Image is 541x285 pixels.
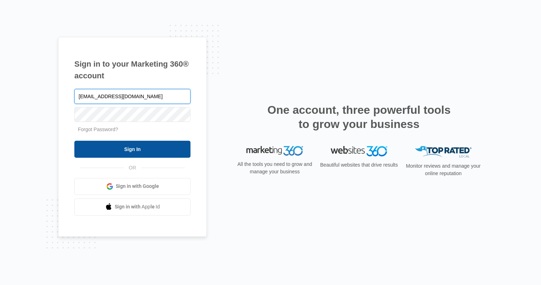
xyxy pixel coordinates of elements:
[246,146,303,156] img: Marketing 360
[74,199,190,216] a: Sign in with Apple Id
[404,162,483,177] p: Monitor reviews and manage your online reputation
[74,178,190,195] a: Sign in with Google
[265,103,453,131] h2: One account, three powerful tools to grow your business
[74,58,190,82] h1: Sign in to your Marketing 360® account
[331,146,387,156] img: Websites 360
[124,164,141,172] span: OR
[74,141,190,158] input: Sign In
[78,127,118,132] a: Forgot Password?
[74,89,190,104] input: Email
[235,161,314,175] p: All the tools you need to grow and manage your business
[116,183,159,190] span: Sign in with Google
[319,161,399,169] p: Beautiful websites that drive results
[115,203,160,211] span: Sign in with Apple Id
[415,146,472,158] img: Top Rated Local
